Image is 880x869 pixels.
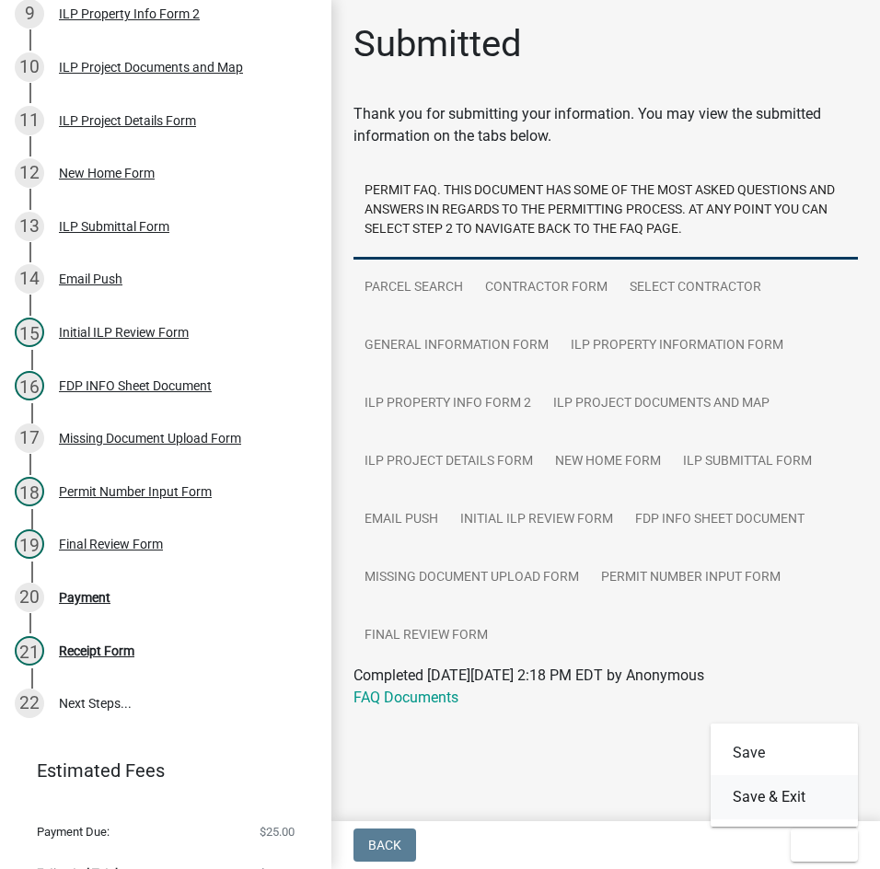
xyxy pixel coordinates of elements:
a: FDP INFO Sheet Document [624,491,816,550]
div: Email Push [59,272,122,285]
div: 10 [15,52,44,82]
div: 22 [15,689,44,718]
div: 21 [15,636,44,666]
button: Exit [791,828,858,862]
button: Back [353,828,416,862]
h1: Submitted [353,22,522,66]
a: Permit Number Input Form [590,549,792,608]
a: Contractor Form [474,259,619,318]
a: Initial ILP Review Form [449,491,624,550]
div: New Home Form [59,167,155,180]
a: ILP Project Documents and Map [542,375,781,434]
a: ILP Project Details Form [353,433,544,492]
div: Missing Document Upload Form [59,432,241,445]
div: Receipt Form [59,644,134,657]
div: ILP Property Info Form 2 [59,7,200,20]
span: Payment Due: [37,826,110,838]
a: FAQ Documents [353,689,458,706]
div: Final Review Form [59,538,163,550]
div: Permit Number Input Form [59,485,212,498]
a: Permit FAQ. This document has some of the most asked questions and answers in regards to the perm... [353,162,858,260]
span: Back [368,838,401,852]
span: $25.00 [260,826,295,838]
a: Parcel search [353,259,474,318]
div: 12 [15,158,44,188]
div: Payment [59,591,110,604]
div: ILP Project Details Form [59,114,196,127]
div: 14 [15,264,44,294]
a: Missing Document Upload Form [353,549,590,608]
a: New Home Form [544,433,672,492]
div: 17 [15,423,44,453]
a: Email Push [353,491,449,550]
div: FDP INFO Sheet Document [59,379,212,392]
div: ILP Project Documents and Map [59,61,243,74]
div: Exit [711,724,858,827]
a: ILP Property Info Form 2 [353,375,542,434]
a: Final Review Form [353,607,499,666]
button: Save [711,731,858,775]
div: ILP Submittal Form [59,220,169,233]
div: 11 [15,106,44,135]
button: Save & Exit [711,775,858,819]
a: Estimated Fees [15,752,302,789]
span: Completed [DATE][DATE] 2:18 PM EDT by Anonymous [353,666,704,684]
div: 15 [15,318,44,347]
div: Thank you for submitting your information. You may view the submitted information on the tabs below. [353,103,858,147]
div: Initial ILP Review Form [59,326,189,339]
div: 18 [15,477,44,506]
span: Exit [805,838,832,852]
a: ILP Property Information Form [560,317,794,376]
div: 16 [15,371,44,400]
div: 20 [15,583,44,612]
div: 19 [15,529,44,559]
div: 13 [15,212,44,241]
a: Select contractor [619,259,772,318]
a: General Information Form [353,317,560,376]
a: ILP Submittal Form [672,433,823,492]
